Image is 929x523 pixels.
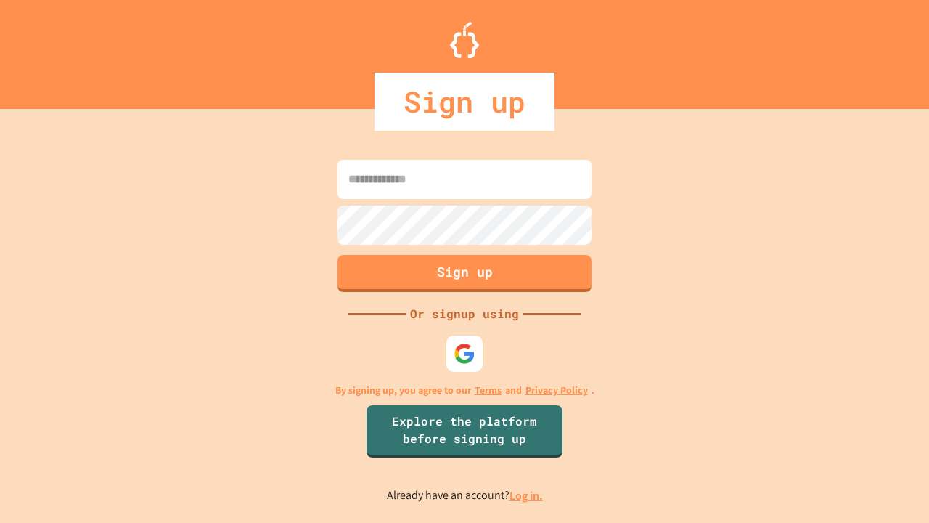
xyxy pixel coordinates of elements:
[450,22,479,58] img: Logo.svg
[337,255,592,292] button: Sign up
[454,343,475,365] img: google-icon.svg
[525,383,588,398] a: Privacy Policy
[406,305,523,323] div: Or signup using
[509,488,543,503] a: Log in.
[335,383,594,398] p: By signing up, you agree to our and .
[375,73,554,131] div: Sign up
[387,487,543,505] p: Already have an account?
[475,383,502,398] a: Terms
[367,405,562,458] a: Explore the platform before signing up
